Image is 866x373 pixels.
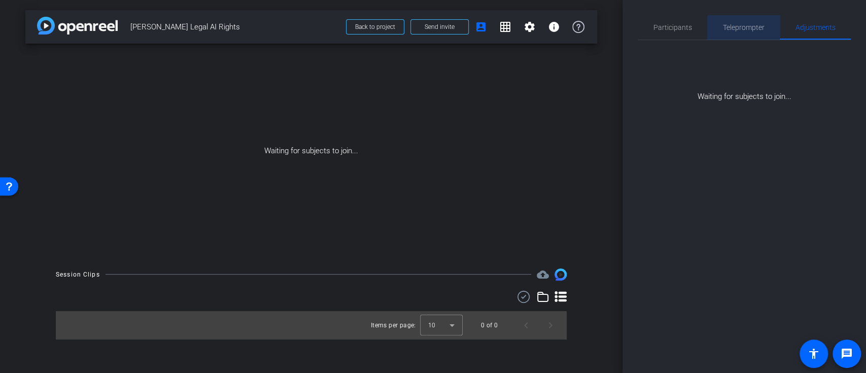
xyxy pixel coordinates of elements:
[346,19,404,35] button: Back to project
[56,269,100,280] div: Session Clips
[410,19,469,35] button: Send invite
[514,313,538,337] button: Previous page
[548,21,560,33] mat-icon: info
[795,24,836,31] span: Adjustments
[475,21,487,33] mat-icon: account_box
[537,268,549,281] mat-icon: cloud_upload
[499,21,511,33] mat-icon: grid_on
[25,44,597,258] div: Waiting for subjects to join...
[37,17,118,35] img: app-logo
[723,24,765,31] span: Teleprompter
[638,40,851,103] div: Waiting for subjects to join...
[371,320,416,330] div: Items per page:
[130,17,340,37] span: [PERSON_NAME] Legal AI Rights
[841,348,853,360] mat-icon: message
[538,313,563,337] button: Next page
[537,268,549,281] span: Destinations for your clips
[555,268,567,281] img: Session clips
[524,21,536,33] mat-icon: settings
[808,348,820,360] mat-icon: accessibility
[355,23,395,30] span: Back to project
[653,24,692,31] span: Participants
[425,23,455,31] span: Send invite
[481,320,498,330] div: 0 of 0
